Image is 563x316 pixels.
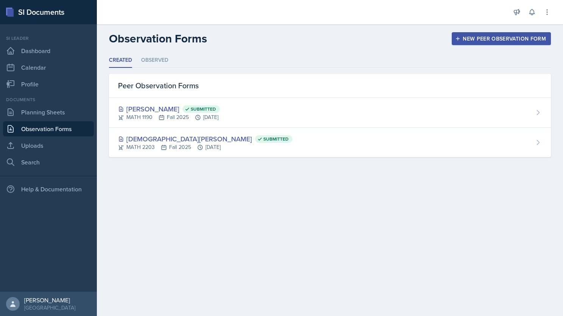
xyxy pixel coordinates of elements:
div: MATH 2203 Fall 2025 [DATE] [118,143,292,151]
a: Search [3,155,94,170]
span: Submitted [191,106,216,112]
div: [PERSON_NAME] [24,296,75,304]
li: Created [109,53,132,68]
li: Observed [141,53,168,68]
div: [PERSON_NAME] [118,104,220,114]
a: Planning Sheets [3,105,94,120]
div: Documents [3,96,94,103]
a: [PERSON_NAME] Submitted MATH 1190Fall 2025[DATE] [109,98,551,128]
div: MATH 1190 Fall 2025 [DATE] [118,113,220,121]
a: [DEMOGRAPHIC_DATA][PERSON_NAME] Submitted MATH 2203Fall 2025[DATE] [109,128,551,157]
a: Observation Forms [3,121,94,136]
a: Uploads [3,138,94,153]
a: Calendar [3,60,94,75]
div: [GEOGRAPHIC_DATA] [24,304,75,311]
div: [DEMOGRAPHIC_DATA][PERSON_NAME] [118,134,292,144]
div: Help & Documentation [3,181,94,197]
div: Peer Observation Forms [109,74,551,98]
h2: Observation Forms [109,32,207,45]
div: New Peer Observation Form [457,36,546,42]
div: Si leader [3,35,94,42]
button: New Peer Observation Form [452,32,551,45]
a: Dashboard [3,43,94,58]
a: Profile [3,77,94,92]
span: Submitted [263,136,289,142]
